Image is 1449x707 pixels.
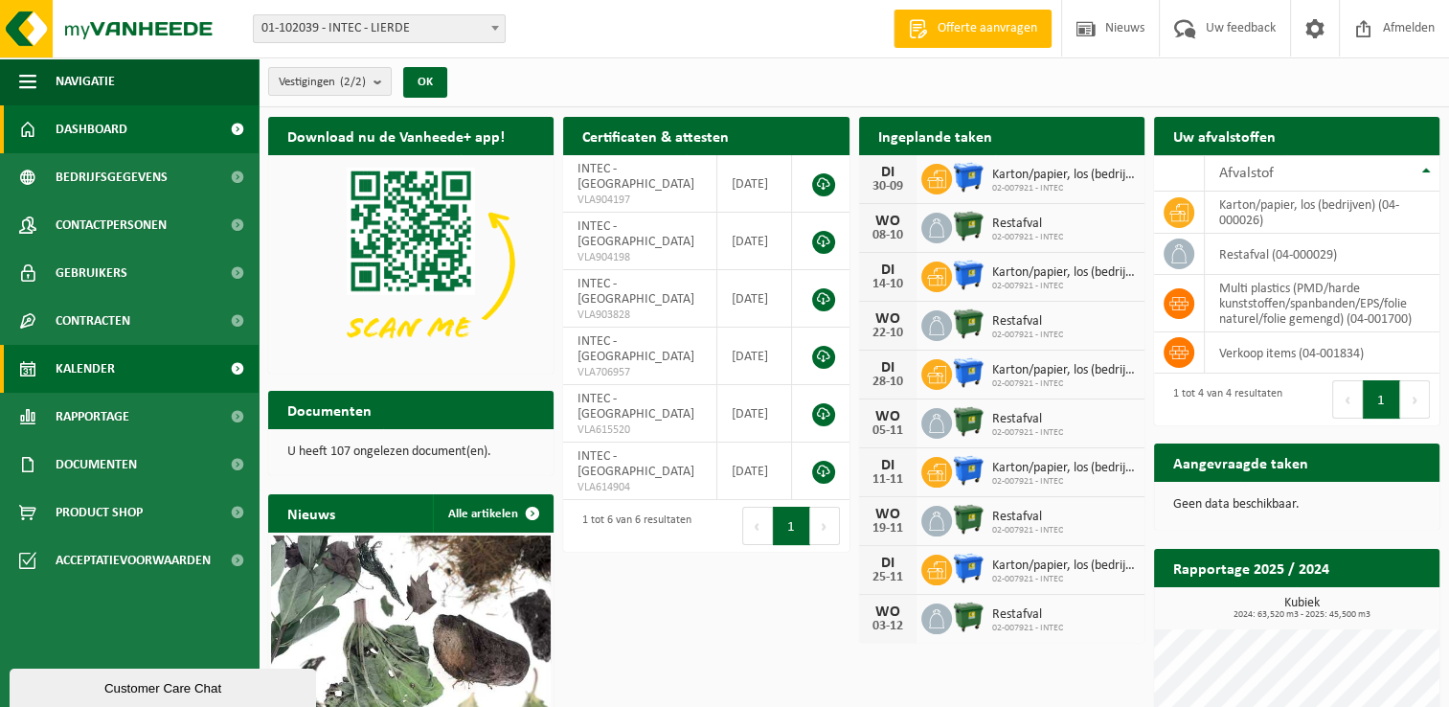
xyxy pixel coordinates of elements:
td: [DATE] [717,385,793,443]
img: WB-1100-HPE-BE-01 [952,356,985,389]
span: VLA904197 [577,193,701,208]
iframe: chat widget [10,665,320,707]
div: 28-10 [869,376,907,389]
span: Offerte aanvragen [933,19,1042,38]
span: 02-007921 - INTEC [992,330,1063,341]
h2: Uw afvalstoffen [1154,117,1295,154]
span: 02-007921 - INTEC [992,574,1135,585]
span: 2024: 63,520 m3 - 2025: 45,500 m3 [1164,610,1439,620]
span: INTEC - [GEOGRAPHIC_DATA] [577,392,694,422]
span: 02-007921 - INTEC [992,427,1063,439]
td: restafval (04-000029) [1205,234,1439,275]
span: Afvalstof [1219,166,1274,181]
img: WB-1100-HPE-BE-01 [952,161,985,194]
span: 01-102039 - INTEC - LIERDE [254,15,505,42]
span: VLA706957 [577,365,701,380]
button: 1 [1363,380,1400,419]
span: VLA614904 [577,480,701,495]
button: Vestigingen(2/2) [268,67,392,96]
div: 22-10 [869,327,907,340]
span: Documenten [56,441,137,489]
a: Alle artikelen [433,494,552,533]
span: Karton/papier, los (bedrijven) [992,168,1135,183]
a: Offerte aanvragen [894,10,1052,48]
div: DI [869,556,907,571]
span: Kalender [56,345,115,393]
img: WB-1100-HPE-GN-01 [952,308,985,340]
span: Gebruikers [56,249,127,297]
span: Restafval [992,412,1063,427]
img: WB-1100-HPE-BE-01 [952,552,985,584]
button: Next [1400,380,1430,419]
span: Restafval [992,314,1063,330]
h2: Aangevraagde taken [1154,444,1327,481]
div: 25-11 [869,571,907,584]
span: Restafval [992,607,1063,623]
div: 1 tot 6 van 6 resultaten [573,505,691,547]
h3: Kubiek [1164,597,1439,620]
span: Karton/papier, los (bedrijven) [992,265,1135,281]
span: 02-007921 - INTEC [992,281,1135,292]
span: Dashboard [56,105,127,153]
td: [DATE] [717,328,793,385]
span: Contactpersonen [56,201,167,249]
span: INTEC - [GEOGRAPHIC_DATA] [577,334,694,364]
img: WB-1100-HPE-GN-01 [952,405,985,438]
td: [DATE] [717,213,793,270]
img: WB-1100-HPE-GN-01 [952,503,985,536]
div: DI [869,262,907,278]
span: 02-007921 - INTEC [992,525,1063,536]
span: INTEC - [GEOGRAPHIC_DATA] [577,277,694,307]
div: 08-10 [869,229,907,242]
span: 02-007921 - INTEC [992,476,1135,488]
div: 30-09 [869,180,907,194]
a: Bekijk rapportage [1297,586,1438,625]
img: WB-1100-HPE-BE-01 [952,259,985,291]
button: 1 [773,507,810,545]
h2: Rapportage 2025 / 2024 [1154,549,1348,586]
td: multi plastics (PMD/harde kunststoffen/spanbanden/EPS/folie naturel/folie gemengd) (04-001700) [1205,275,1439,332]
div: 05-11 [869,424,907,438]
div: WO [869,507,907,522]
span: Vestigingen [279,68,366,97]
h2: Download nu de Vanheede+ app! [268,117,524,154]
img: WB-1100-HPE-GN-01 [952,210,985,242]
count: (2/2) [340,76,366,88]
span: 01-102039 - INTEC - LIERDE [253,14,506,43]
span: INTEC - [GEOGRAPHIC_DATA] [577,162,694,192]
div: 1 tot 4 van 4 resultaten [1164,378,1282,421]
img: WB-1100-HPE-GN-01 [952,601,985,633]
div: DI [869,165,907,180]
span: VLA615520 [577,422,701,438]
span: Product Shop [56,489,143,536]
button: Previous [742,507,773,545]
span: Contracten [56,297,130,345]
span: Karton/papier, los (bedrijven) [992,363,1135,378]
div: WO [869,604,907,620]
span: Navigatie [56,57,115,105]
p: Geen data beschikbaar. [1173,498,1420,512]
div: WO [869,409,907,424]
span: 02-007921 - INTEC [992,183,1135,194]
span: Acceptatievoorwaarden [56,536,211,584]
span: 02-007921 - INTEC [992,623,1063,634]
td: [DATE] [717,155,793,213]
span: Restafval [992,217,1063,232]
div: DI [869,458,907,473]
td: [DATE] [717,443,793,500]
div: 03-12 [869,620,907,633]
td: [DATE] [717,270,793,328]
img: Download de VHEPlus App [268,155,554,370]
div: 19-11 [869,522,907,536]
span: Karton/papier, los (bedrijven) [992,559,1135,574]
td: karton/papier, los (bedrijven) (04-000026) [1205,192,1439,234]
div: WO [869,311,907,327]
img: WB-1100-HPE-BE-01 [952,454,985,487]
h2: Documenten [268,391,391,428]
span: Restafval [992,510,1063,525]
button: Previous [1332,380,1363,419]
span: VLA903828 [577,308,701,323]
td: verkoop items (04-001834) [1205,332,1439,374]
span: INTEC - [GEOGRAPHIC_DATA] [577,449,694,479]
